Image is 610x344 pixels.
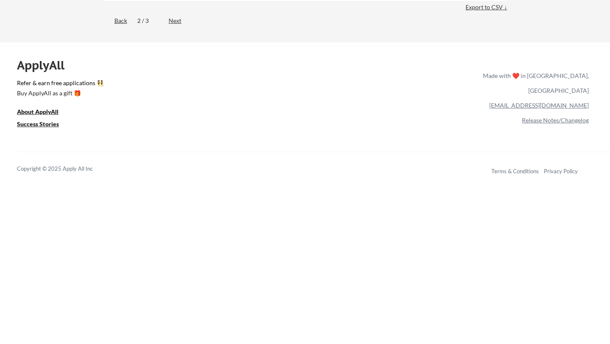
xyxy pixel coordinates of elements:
a: Refer & earn free applications 👯‍♀️ [17,80,306,89]
div: Buy ApplyAll as a gift 🎁 [17,90,102,96]
div: 2 / 3 [137,17,158,25]
a: Release Notes/Changelog [522,117,589,124]
div: Next [169,17,191,25]
div: ApplyAll [17,58,74,72]
div: Made with ❤️ in [GEOGRAPHIC_DATA], [GEOGRAPHIC_DATA] [480,68,589,98]
a: Terms & Conditions [491,168,539,175]
div: Back [101,17,127,25]
a: About ApplyAll [17,108,70,118]
a: Privacy Policy [544,168,578,175]
a: [EMAIL_ADDRESS][DOMAIN_NAME] [489,102,589,109]
a: Buy ApplyAll as a gift 🎁 [17,89,102,100]
u: About ApplyAll [17,108,58,115]
u: Success Stories [17,120,59,128]
div: Copyright © 2025 Apply All Inc [17,165,114,173]
div: Export to CSV ↓ [466,3,509,11]
a: Success Stories [17,120,70,130]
